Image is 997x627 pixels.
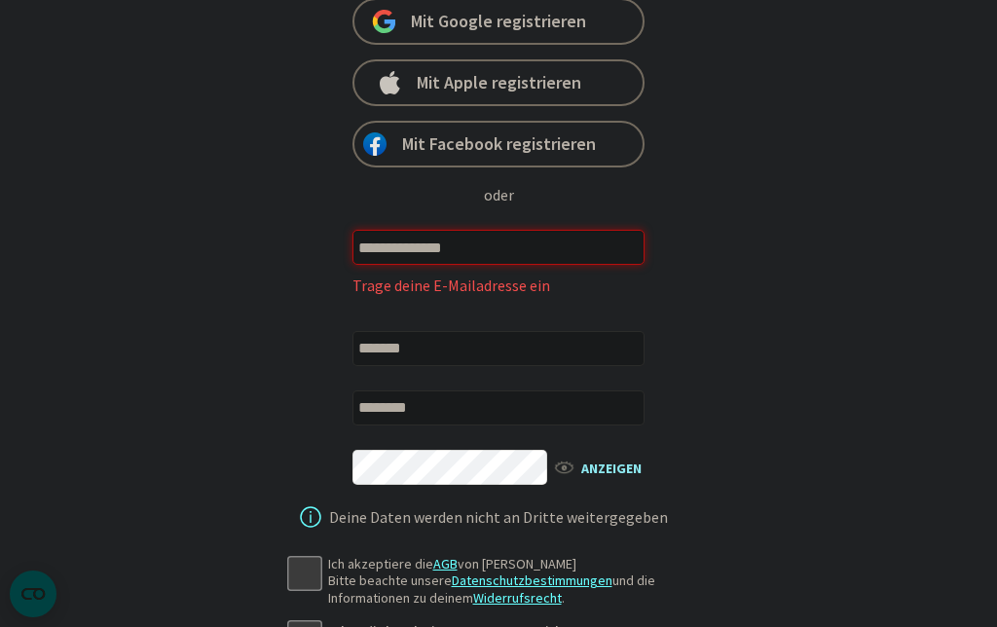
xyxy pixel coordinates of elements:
[10,571,56,617] button: CMP-Widget öffnen
[329,509,668,525] div: Deine Daten werden nicht an Dritte weitergegeben
[484,183,514,206] div: oder
[417,71,581,94] span: Mit Apple registrieren
[552,455,664,479] span: ANZEIGEN
[473,589,562,607] a: Widerrufsrecht
[352,121,645,167] a: Mit Facebook registrieren
[352,59,645,106] a: Mit Apple registrieren
[411,10,586,33] span: Mit Google registrieren
[352,275,645,296] p: Trage deine E-Mailadresse ein
[452,572,612,589] a: Datenschutzbestimmungen
[433,555,458,572] a: AGB
[402,132,596,156] span: Mit Facebook registrieren
[328,556,705,608] div: Ich akzeptiere die von [PERSON_NAME] Bitte beachte unsere und die Informationen zu deinem .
